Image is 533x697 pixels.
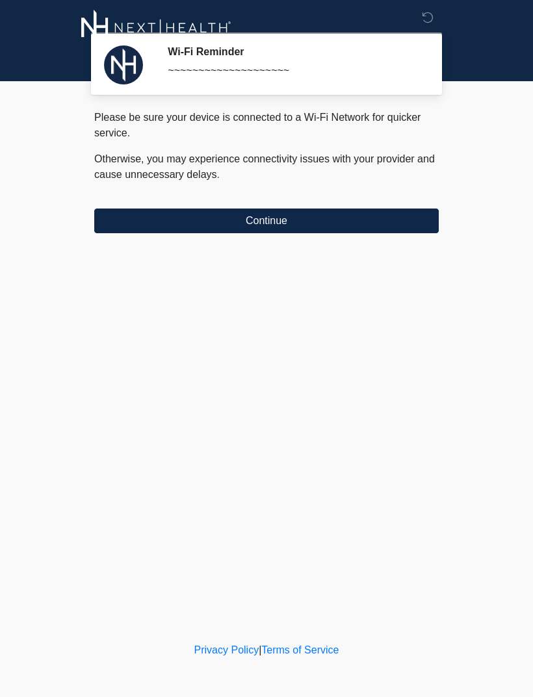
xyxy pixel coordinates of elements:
[259,644,261,655] a: |
[94,151,439,183] p: Otherwise, you may experience connectivity issues with your provider and cause unnecessary delays
[261,644,339,655] a: Terms of Service
[81,10,231,45] img: Next-Health Logo
[217,169,220,180] span: .
[194,644,259,655] a: Privacy Policy
[94,209,439,233] button: Continue
[94,110,439,141] p: Please be sure your device is connected to a Wi-Fi Network for quicker service.
[168,63,419,79] div: ~~~~~~~~~~~~~~~~~~~~
[104,45,143,84] img: Agent Avatar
